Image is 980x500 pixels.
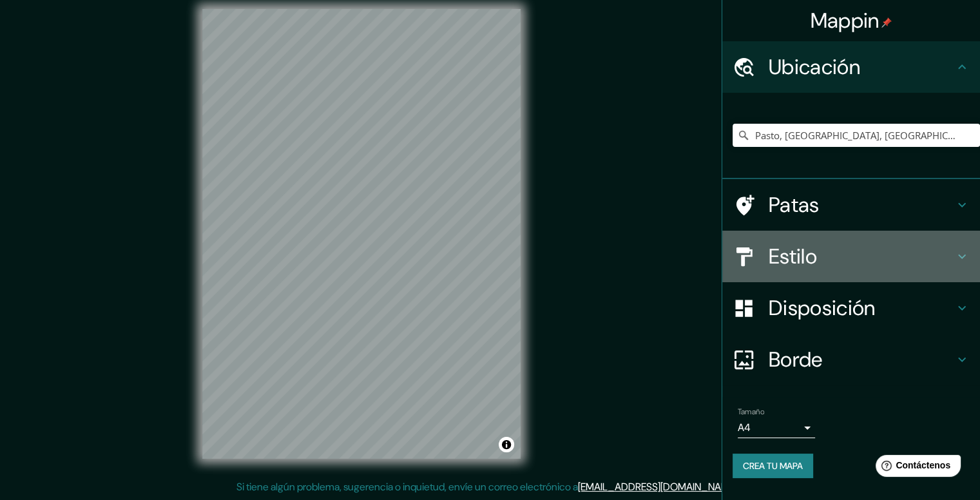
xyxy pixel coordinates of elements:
[733,124,980,147] input: Elige tu ciudad o zona
[769,294,875,322] font: Disposición
[769,191,820,218] font: Patas
[722,282,980,334] div: Disposición
[738,407,764,417] font: Tamaño
[578,480,737,494] a: [EMAIL_ADDRESS][DOMAIN_NAME]
[881,17,892,28] img: pin-icon.png
[236,480,578,494] font: Si tiene algún problema, sugerencia o inquietud, envíe un correo electrónico a
[202,9,521,459] canvas: Mapa
[743,460,803,472] font: Crea tu mapa
[722,41,980,93] div: Ubicación
[769,243,817,270] font: Estilo
[722,231,980,282] div: Estilo
[738,421,751,434] font: A4
[722,179,980,231] div: Patas
[733,454,813,478] button: Crea tu mapa
[769,346,823,373] font: Borde
[722,334,980,385] div: Borde
[811,7,879,34] font: Mappin
[865,450,966,486] iframe: Lanzador de widgets de ayuda
[738,418,815,438] div: A4
[769,53,860,81] font: Ubicación
[499,437,514,452] button: Activar o desactivar atribución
